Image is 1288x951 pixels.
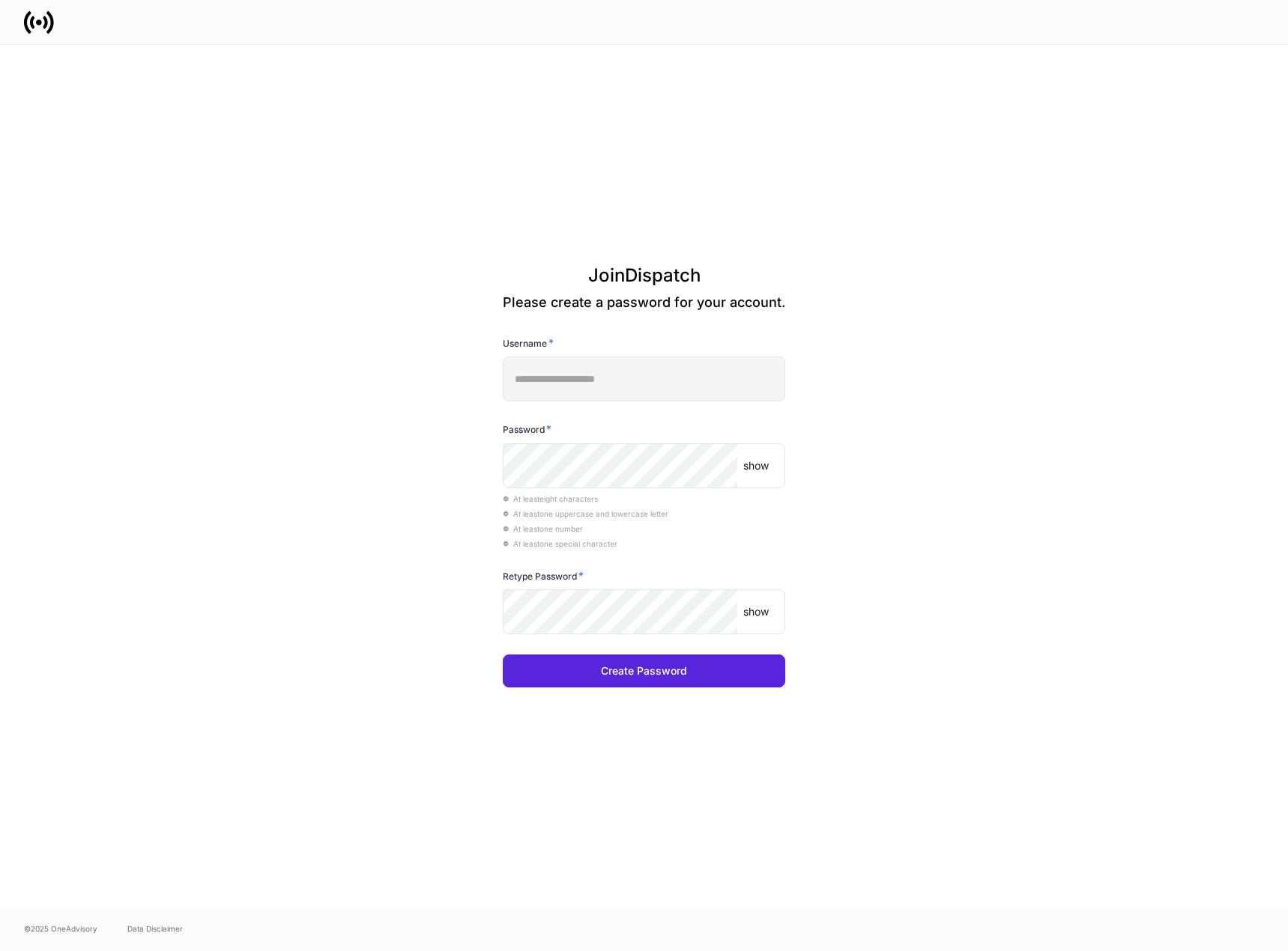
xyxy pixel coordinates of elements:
div: Create Password [601,666,687,676]
h3: Join Dispatch [503,264,785,294]
p: show [743,604,769,619]
button: Create Password [503,654,785,687]
span: At least one number [503,524,583,533]
a: Data Disclaimer [127,923,183,935]
span: © 2025 OneAdvisory [24,923,97,935]
h6: Password [503,422,551,437]
p: Please create a password for your account. [503,294,785,312]
span: At least one uppercase and lowercase letter [503,509,668,518]
p: show [743,458,769,473]
h6: Retype Password [503,568,584,583]
span: At least one special character [503,539,617,548]
span: At least eight characters [503,494,598,503]
h6: Username [503,335,554,350]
